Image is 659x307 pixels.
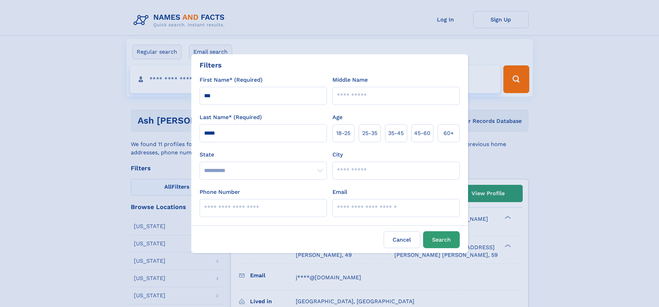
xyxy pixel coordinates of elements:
[332,76,368,84] label: Middle Name
[336,129,350,137] span: 18‑25
[362,129,377,137] span: 25‑35
[443,129,454,137] span: 60+
[414,129,430,137] span: 45‑60
[200,151,327,159] label: State
[200,188,240,196] label: Phone Number
[332,188,347,196] label: Email
[332,151,343,159] label: City
[388,129,404,137] span: 35‑45
[423,231,460,248] button: Search
[384,231,420,248] label: Cancel
[332,113,342,121] label: Age
[200,60,222,70] div: Filters
[200,113,262,121] label: Last Name* (Required)
[200,76,263,84] label: First Name* (Required)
